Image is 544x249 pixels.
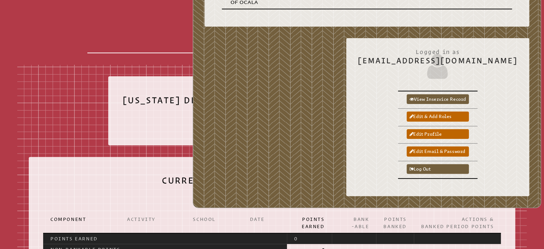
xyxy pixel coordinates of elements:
h2: Current Applied In-Service Activities [43,171,501,207]
p: Date [250,216,280,223]
p: Activity [127,216,178,223]
p: 0 [294,235,325,242]
p: Points Earned [294,216,325,230]
a: Edit profile [407,129,469,139]
p: School [193,216,235,223]
h2: [EMAIL_ADDRESS][DOMAIN_NAME] [358,45,518,81]
a: Edit email & password [407,146,469,156]
p: Actions & Banked Period Points [421,216,494,230]
p: Points Banked [383,216,407,230]
p: Component [50,216,113,223]
h2: [US_STATE] Department of Education Certification # [123,91,421,115]
p: Points Earned [50,235,280,242]
span: Logged in as [358,45,518,56]
p: Bank -able [339,216,369,230]
a: View inservice record [407,94,469,104]
a: Edit & add roles [407,112,469,121]
a: Log out [407,164,469,174]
